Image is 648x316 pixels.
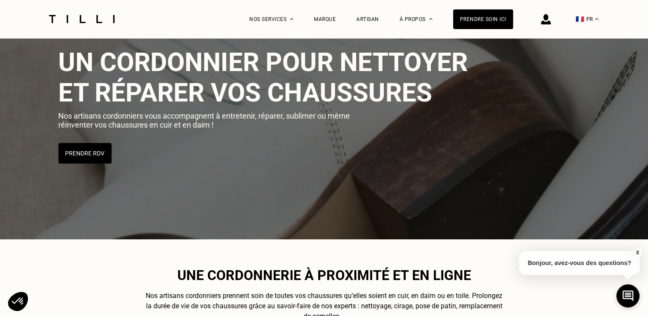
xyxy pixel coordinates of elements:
[177,267,471,283] span: Une cordonnerie à proximité et en ligne
[58,78,432,108] span: et réparer vos chaussures
[595,18,598,20] img: menu déroulant
[58,111,376,129] p: Nos artisans cordonniers vous accompagnent à entretenir, réparer, sublimer ou même réinventer vos...
[356,16,379,22] a: Artisan
[314,16,336,22] a: Marque
[290,18,293,20] img: Menu déroulant
[519,251,640,275] p: Bonjour, avez-vous des questions?
[633,248,642,257] button: X
[58,47,468,78] span: Un cordonnier pour nettoyer
[453,9,513,29] a: Prendre soin ici
[541,14,551,24] img: icône connexion
[576,15,584,23] span: 🇫🇷
[46,15,118,23] img: Logo du service de couturière Tilli
[58,143,111,164] button: Prendre RDV
[429,18,433,20] img: Menu déroulant à propos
